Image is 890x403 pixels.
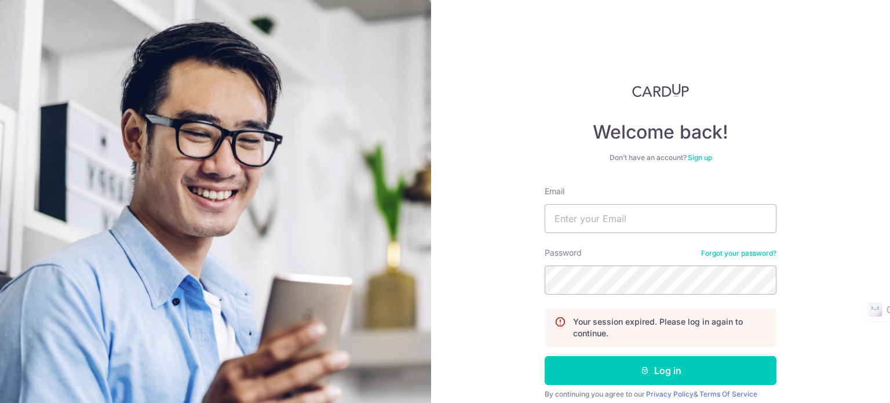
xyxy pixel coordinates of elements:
a: Forgot your password? [701,249,776,258]
label: Password [545,247,582,259]
label: Email [545,186,564,197]
a: Terms Of Service [699,390,757,398]
img: CardUp Logo [632,83,689,97]
a: Privacy Policy [646,390,694,398]
p: Your session expired. Please log in again to continue. [573,316,767,339]
div: By continuing you agree to our & [545,390,776,399]
h4: Welcome back! [545,121,776,144]
div: Don’t have an account? [545,153,776,162]
a: Sign up [688,153,712,162]
button: Log in [545,356,776,385]
input: Enter your Email [545,204,776,233]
